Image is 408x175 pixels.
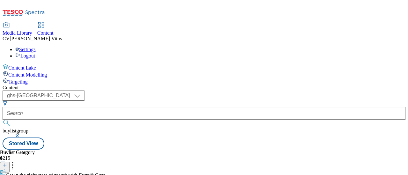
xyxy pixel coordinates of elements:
[3,30,32,36] span: Media Library
[8,65,36,71] span: Content Lake
[3,23,32,36] a: Media Library
[3,128,28,133] span: buylistgroup
[15,53,35,58] a: Logout
[8,72,47,77] span: Content Modelling
[37,30,54,36] span: Content
[3,36,10,41] span: CV
[3,64,405,71] a: Content Lake
[3,78,405,85] a: Targeting
[8,79,28,84] span: Targeting
[3,101,8,106] svg: Search Filters
[3,71,405,78] a: Content Modelling
[10,36,62,41] span: [PERSON_NAME] Vitos
[15,47,36,52] a: Settings
[3,107,405,120] input: Search
[3,85,405,91] div: Content
[37,23,54,36] a: Content
[3,138,44,150] button: Stored View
